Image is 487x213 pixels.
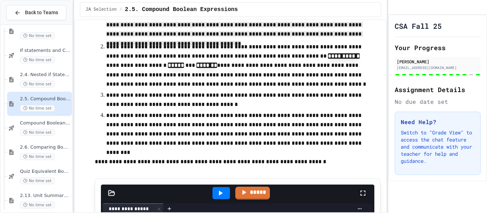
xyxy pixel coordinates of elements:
[125,5,238,14] span: 2.5. Compound Boolean Expressions
[20,96,71,102] span: 2.5. Compound Boolean Expressions
[395,43,481,53] h2: Your Progress
[20,57,55,63] span: No time set
[20,105,55,112] span: No time set
[395,21,442,31] h1: CSA Fall 25
[20,153,55,160] span: No time set
[397,58,478,65] div: [PERSON_NAME]
[20,48,71,54] span: If statements and Control Flow - Quiz
[20,120,71,126] span: Compound Boolean Quiz
[20,193,71,199] span: 2.13. Unit Summary 2a Selection (2.1-2.6)
[397,65,478,70] div: [EMAIL_ADDRESS][DOMAIN_NAME]
[20,169,71,175] span: Quiz Equivalent Booleans Expressions
[20,177,55,184] span: No time set
[401,118,475,126] h3: Need Help?
[86,7,117,12] span: 2A Selection
[20,81,55,87] span: No time set
[119,7,122,12] span: /
[20,202,55,208] span: No time set
[20,72,71,78] span: 2.4. Nested if Statements
[20,129,55,136] span: No time set
[401,129,475,165] p: Switch to "Grade View" to access the chat feature and communicate with your teacher for help and ...
[25,9,58,16] span: Back to Teams
[395,97,481,106] div: No due date set
[20,144,71,150] span: 2.6. Comparing Boolean Expressions ([PERSON_NAME] Laws)
[6,5,66,20] button: Back to Teams
[395,85,481,95] h2: Assignment Details
[20,32,55,39] span: No time set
